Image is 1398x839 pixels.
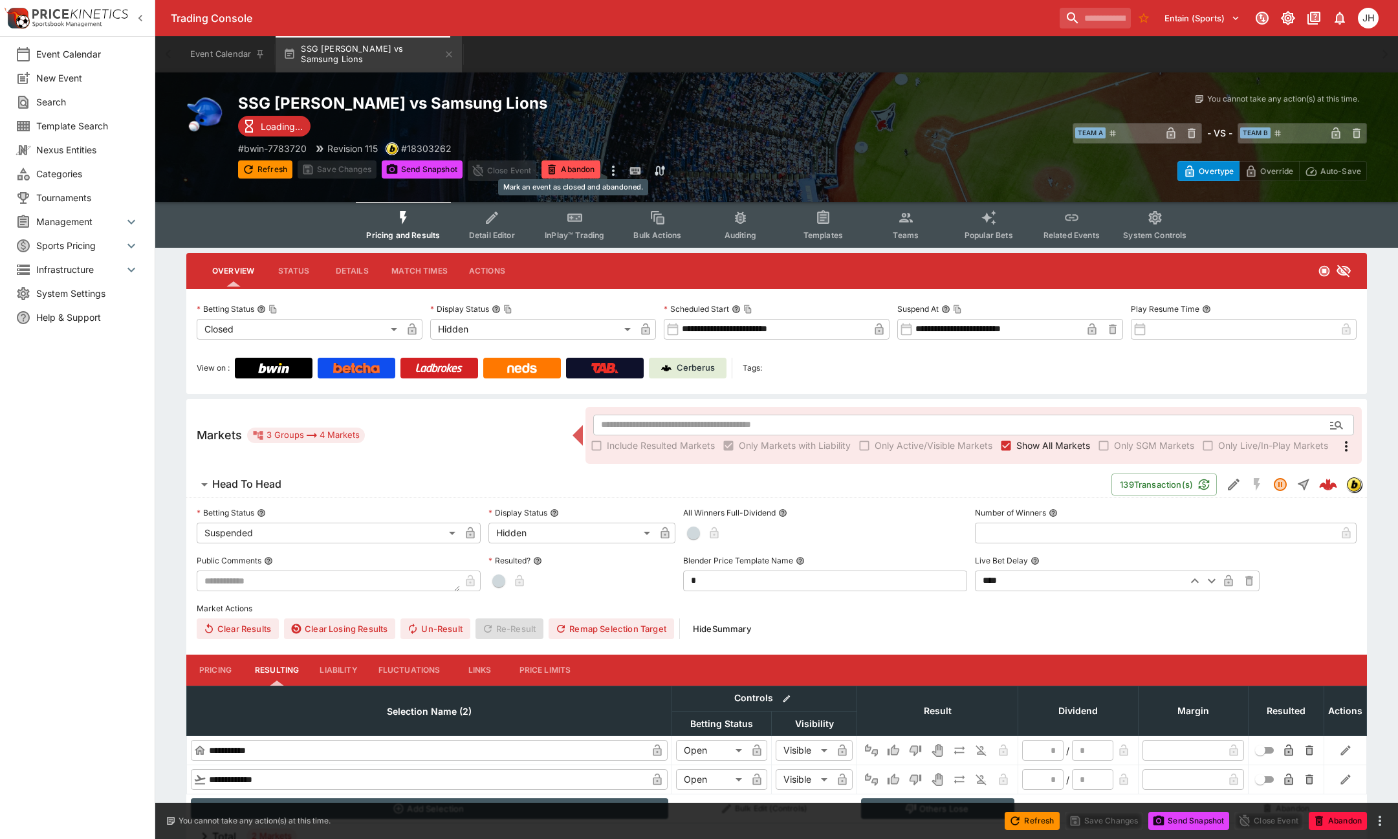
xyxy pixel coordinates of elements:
[1319,475,1337,494] div: 8a9a1c5c-46e5-4cde-9e63-53f121b8297a
[1177,161,1240,181] button: Overtype
[509,655,582,686] button: Price Limits
[1133,8,1154,28] button: No Bookmarks
[683,507,776,518] p: All Winners Full-Dividend
[1075,127,1106,138] span: Team A
[1309,813,1367,826] span: Mark an event as closed and abandoned.
[36,47,139,61] span: Event Calendar
[1131,303,1199,314] p: Play Resume Time
[1319,475,1337,494] img: logo-cerberus--red.svg
[386,143,398,155] img: bwin.png
[36,119,139,133] span: Template Search
[533,556,542,565] button: Resulted?
[1276,6,1300,30] button: Toggle light/dark mode
[1358,8,1379,28] div: Jordan Hughes
[197,428,242,442] h5: Markets
[1049,508,1058,518] button: Number of Winners
[327,142,378,155] p: Revision 115
[309,655,367,686] button: Liability
[883,740,904,761] button: Win
[1245,473,1269,496] button: SGM Disabled
[197,507,254,518] p: Betting Status
[676,740,747,761] div: Open
[36,263,124,276] span: Infrastructure
[386,142,399,155] div: bwin
[649,358,726,378] a: Cerberus
[32,21,102,27] img: Sportsbook Management
[1325,413,1348,437] button: Open
[179,815,331,827] p: You cannot take any action(s) at this time.
[905,769,926,790] button: Lose
[672,686,857,711] th: Controls
[1239,161,1299,181] button: Override
[252,428,360,443] div: 3 Groups 4 Markets
[1251,6,1274,30] button: Connected to PK
[1336,263,1351,279] svg: Hidden
[883,769,904,790] button: Win
[1043,230,1100,240] span: Related Events
[1207,126,1232,140] h6: - VS -
[400,618,470,639] span: Un-Result
[186,472,1111,497] button: Head To Head
[1299,161,1367,181] button: Auto-Save
[197,303,254,314] p: Betting Status
[507,363,536,373] img: Neds
[1269,473,1292,496] button: Suspended
[401,142,452,155] p: Copy To Clipboard
[897,303,939,314] p: Suspend At
[276,36,462,72] button: SSG [PERSON_NAME] vs Samsung Lions
[1111,474,1217,496] button: 139Transaction(s)
[356,202,1197,248] div: Event type filters
[503,305,512,314] button: Copy To Clipboard
[1309,812,1367,830] button: Abandon
[1218,439,1328,452] span: Only Live/In-Play Markets
[36,311,139,324] span: Help & Support
[32,9,128,19] img: PriceKinetics
[36,95,139,109] span: Search
[1222,473,1245,496] button: Edit Detail
[284,618,395,639] button: Clear Losing Results
[4,5,30,31] img: PriceKinetics Logo
[776,740,832,761] div: Visible
[1066,773,1069,787] div: /
[488,523,655,543] div: Hidden
[1066,744,1069,757] div: /
[488,507,547,518] p: Display Status
[927,740,948,761] button: Void
[245,655,309,686] button: Resulting
[197,523,460,543] div: Suspended
[949,740,970,761] button: Push
[197,618,279,639] button: Clear Results
[36,239,124,252] span: Sports Pricing
[857,686,1018,735] th: Result
[1315,472,1341,497] a: 8a9a1c5c-46e5-4cde-9e63-53f121b8297a
[202,256,265,287] button: Overview
[781,716,848,732] span: Visibility
[633,230,681,240] span: Bulk Actions
[366,230,440,240] span: Pricing and Results
[469,230,515,240] span: Detail Editor
[1139,686,1249,735] th: Margin
[941,305,950,314] button: Suspend AtCopy To Clipboard
[238,93,803,113] h2: Copy To Clipboard
[796,556,805,565] button: Blender Price Template Name
[458,256,516,287] button: Actions
[1207,93,1359,105] p: You cannot take any action(s) at this time.
[550,508,559,518] button: Display Status
[875,439,992,452] span: Only Active/Visible Markets
[382,160,463,179] button: Send Snapshot
[971,740,992,761] button: Eliminated In Play
[664,303,729,314] p: Scheduled Start
[257,508,266,518] button: Betting Status
[197,358,230,378] label: View on :
[776,769,832,790] div: Visible
[606,160,621,181] button: more
[975,555,1028,566] p: Live Bet Delay
[1320,164,1361,178] p: Auto-Save
[1346,477,1362,492] div: bwin
[191,798,668,819] button: Add Selection
[607,439,715,452] span: Include Resulted Markets
[661,363,672,373] img: Cerberus
[545,230,604,240] span: InPlay™ Trading
[725,230,756,240] span: Auditing
[36,143,139,157] span: Nexus Entities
